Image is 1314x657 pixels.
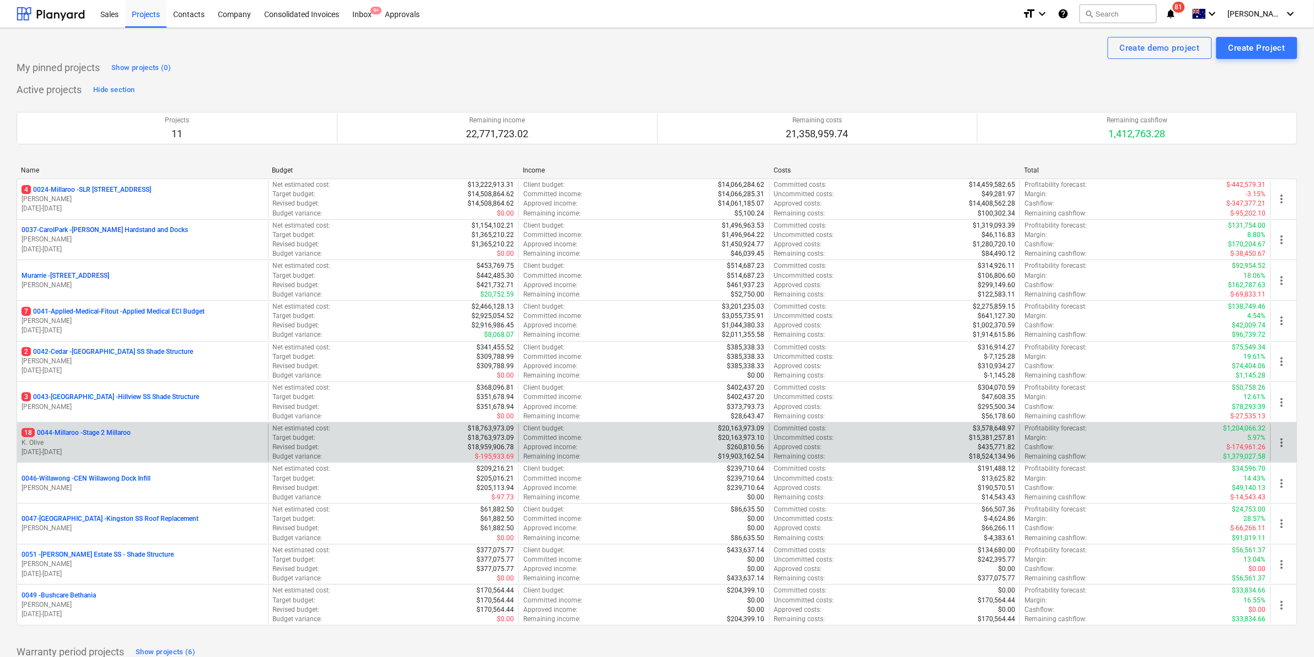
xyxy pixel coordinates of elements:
i: keyboard_arrow_down [1206,7,1219,20]
p: $46,116.83 [982,230,1015,240]
p: Budget variance : [273,249,323,259]
p: $75,549.34 [1232,343,1266,352]
p: Revised budget : [273,362,320,371]
p: $309,788.99 [476,352,514,362]
p: $-27,535.13 [1231,412,1266,421]
p: Committed income : [523,190,582,199]
p: $20,752.59 [480,290,514,299]
p: $92,954.52 [1232,261,1266,271]
p: Remaining income : [523,249,581,259]
p: $1,204,066.32 [1224,424,1266,433]
p: $-95,202.10 [1231,209,1266,218]
p: $0.00 [748,371,765,380]
p: Revised budget : [273,281,320,290]
p: [DATE] - [DATE] [22,366,264,375]
div: 30043-[GEOGRAPHIC_DATA] -Hillview SS Shade Structure[PERSON_NAME] [22,392,264,411]
span: more_vert [1275,477,1289,490]
p: Revised budget : [273,402,320,412]
p: 0043-[GEOGRAPHIC_DATA] - Hillview SS Shade Structure [22,392,199,402]
p: Revised budget : [273,321,320,330]
p: [PERSON_NAME] [22,235,264,244]
div: 20042-Cedar -[GEOGRAPHIC_DATA] SS Shade Structure[PERSON_NAME][DATE]-[DATE] [22,347,264,375]
p: $14,508,864.62 [468,190,514,199]
p: $2,275,859.15 [973,302,1015,311]
p: $351,678.94 [476,402,514,412]
p: 0051 - [PERSON_NAME] Estate SS - Shade Structure [22,550,174,559]
span: 9+ [371,7,382,14]
p: $402,437.20 [727,392,765,402]
p: Uncommitted costs : [774,392,834,402]
p: Profitability forecast : [1025,221,1087,230]
span: [PERSON_NAME] [1228,9,1283,18]
p: $14,061,185.07 [718,199,765,208]
p: Remaining costs : [774,249,825,259]
p: $304,070.59 [978,383,1015,392]
p: $-69,833.11 [1231,290,1266,299]
p: Target budget : [273,433,316,443]
button: Search [1080,4,1157,23]
p: Cashflow : [1025,402,1054,412]
p: $2,466,128.13 [471,302,514,311]
p: $50,758.26 [1232,383,1266,392]
p: [DATE] - [DATE] [22,326,264,335]
p: Approved costs : [774,362,822,371]
p: $2,916,986.45 [471,321,514,330]
p: [DATE] - [DATE] [22,569,264,579]
p: Approved costs : [774,321,822,330]
span: more_vert [1275,274,1289,287]
span: 4 [22,185,31,194]
p: Margin : [1025,271,1047,281]
p: Committed costs : [774,343,827,352]
p: $46,039.45 [731,249,765,259]
i: notifications [1166,7,1177,20]
p: Margin : [1025,190,1047,199]
div: Create demo project [1120,41,1200,55]
p: [DATE] - [DATE] [22,245,264,254]
p: Net estimated cost : [273,343,331,352]
div: 0051 -[PERSON_NAME] Estate SS - Shade Structure[PERSON_NAME][DATE]-[DATE] [22,550,264,578]
p: Committed costs : [774,180,827,190]
p: $1,280,720.10 [973,240,1015,249]
p: $56,178.60 [982,412,1015,421]
p: Remaining cashflow [1107,116,1167,125]
p: Remaining cashflow : [1025,249,1087,259]
p: My pinned projects [17,61,100,74]
p: Approved income : [523,281,577,290]
p: Margin : [1025,311,1047,321]
p: 18.06% [1244,271,1266,281]
p: $373,793.73 [727,402,765,412]
p: $0.00 [497,249,514,259]
span: more_vert [1275,355,1289,368]
p: $8,068.07 [484,330,514,340]
p: Cashflow : [1025,362,1054,371]
p: $106,806.60 [978,271,1015,281]
p: Remaining income : [523,371,581,380]
i: format_size [1022,7,1036,20]
p: 12.61% [1244,392,1266,402]
p: Budget variance : [273,209,323,218]
div: Total [1025,166,1267,174]
span: 3 [22,392,31,401]
button: Create Project [1216,37,1297,59]
p: $28,643.47 [731,412,765,421]
p: Approved income : [523,402,577,412]
p: $3,201,235.03 [722,302,765,311]
p: 0024-Millaroo - SLR [STREET_ADDRESS] [22,185,151,195]
p: $14,408,562.28 [969,199,1015,208]
p: [PERSON_NAME] [22,600,264,610]
p: K. Olive [22,438,264,448]
p: Committed costs : [774,261,827,271]
span: search [1085,9,1093,18]
p: [PERSON_NAME] [22,483,264,493]
div: 40024-Millaroo -SLR [STREET_ADDRESS][PERSON_NAME][DATE]-[DATE] [22,185,264,213]
p: $385,338.33 [727,362,765,371]
p: Revised budget : [273,240,320,249]
p: $138,749.46 [1229,302,1266,311]
p: $3,578,648.97 [973,424,1015,433]
p: $1,450,924.77 [722,240,765,249]
p: Committed income : [523,271,582,281]
p: Committed income : [523,311,582,321]
p: Committed costs : [774,424,827,433]
p: Target budget : [273,230,316,240]
p: Margin : [1025,392,1047,402]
